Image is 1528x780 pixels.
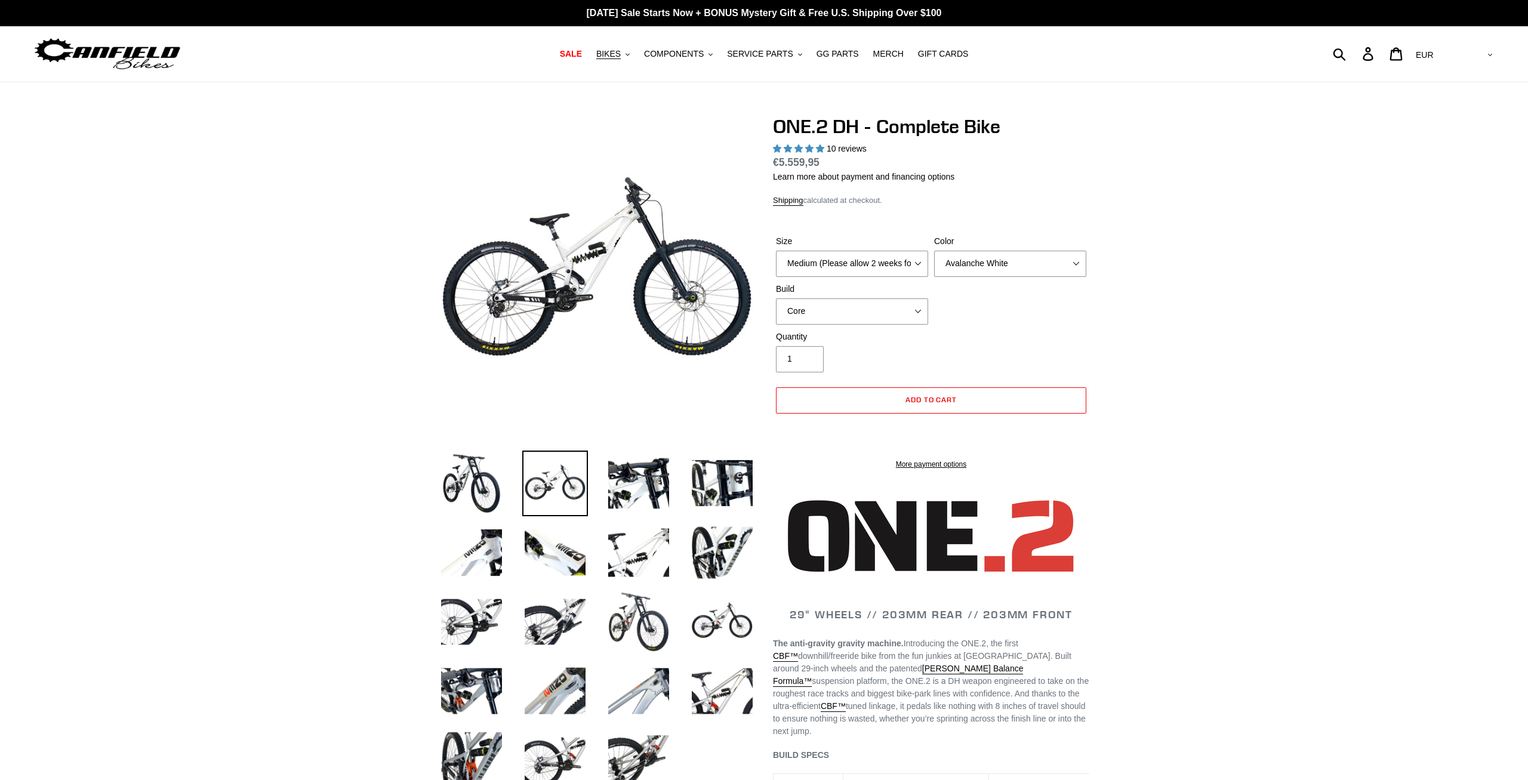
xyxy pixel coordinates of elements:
[590,46,636,62] button: BIKES
[554,46,588,62] a: SALE
[644,49,704,59] span: COMPONENTS
[776,420,1086,446] iframe: PayPal-paypal
[606,520,671,585] img: Load image into Gallery viewer, ONE.2 DH - Complete Bike
[776,331,928,343] label: Quantity
[773,639,1089,736] span: Introducing the ONE.2, the first downhill/freeride bike from the fun junkies at [GEOGRAPHIC_DATA]...
[606,658,671,724] img: Load image into Gallery viewer, ONE.2 DH - Complete Bike
[689,451,755,516] img: Load image into Gallery viewer, ONE.2 DH - Complete Bike
[873,49,904,59] span: MERCH
[689,589,755,655] img: Load image into Gallery viewer, ONE.2 DH - Complete Bike
[560,49,582,59] span: SALE
[811,46,865,62] a: GG PARTS
[606,589,671,655] img: Load image into Gallery viewer, ONE.2 DH - Complete Bike
[522,658,588,724] img: Load image into Gallery viewer, ONE.2 DH - Complete Bike
[773,144,827,153] span: 5.00 stars
[721,46,808,62] button: SERVICE PARTS
[790,608,1073,621] span: 29" WHEELS // 203MM REAR // 203MM FRONT
[773,639,904,648] strong: The anti-gravity gravity machine.
[773,156,820,168] span: €5.559,95
[638,46,719,62] button: COMPONENTS
[918,49,969,59] span: GIFT CARDS
[1339,41,1370,67] input: Search
[776,387,1086,414] button: Add to cart
[689,658,755,724] img: Load image into Gallery viewer, ONE.2 DH - Complete Bike
[773,195,1089,206] div: calculated at checkout.
[522,451,588,516] img: Load image into Gallery viewer, ONE.2 DH - Complete Bike
[776,283,928,295] label: Build
[596,49,621,59] span: BIKES
[776,459,1086,470] a: More payment options
[773,651,798,662] a: CBF™
[33,35,182,73] img: Canfield Bikes
[827,144,867,153] span: 10 reviews
[439,451,504,516] img: Load image into Gallery viewer, ONE.2 DH - Complete Bike
[773,196,803,206] a: Shipping
[773,750,829,760] span: BUILD SPECS
[821,701,846,712] a: CBF™
[776,235,928,248] label: Size
[773,115,1089,138] h1: ONE.2 DH - Complete Bike
[727,49,793,59] span: SERVICE PARTS
[439,589,504,655] img: Load image into Gallery viewer, ONE.2 DH - Complete Bike
[439,520,504,585] img: Load image into Gallery viewer, ONE.2 DH - Complete Bike
[912,46,975,62] a: GIFT CARDS
[522,589,588,655] img: Load image into Gallery viewer, ONE.2 DH - Complete Bike
[606,451,671,516] img: Load image into Gallery viewer, ONE.2 DH - Complete Bike
[689,520,755,585] img: Load image into Gallery viewer, ONE.2 DH - Complete Bike
[867,46,910,62] a: MERCH
[439,658,504,724] img: Load image into Gallery viewer, ONE.2 DH - Complete Bike
[905,395,957,404] span: Add to cart
[522,520,588,585] img: Load image into Gallery viewer, ONE.2 DH - Complete Bike
[934,235,1086,248] label: Color
[817,49,859,59] span: GG PARTS
[773,172,954,181] a: Learn more about payment and financing options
